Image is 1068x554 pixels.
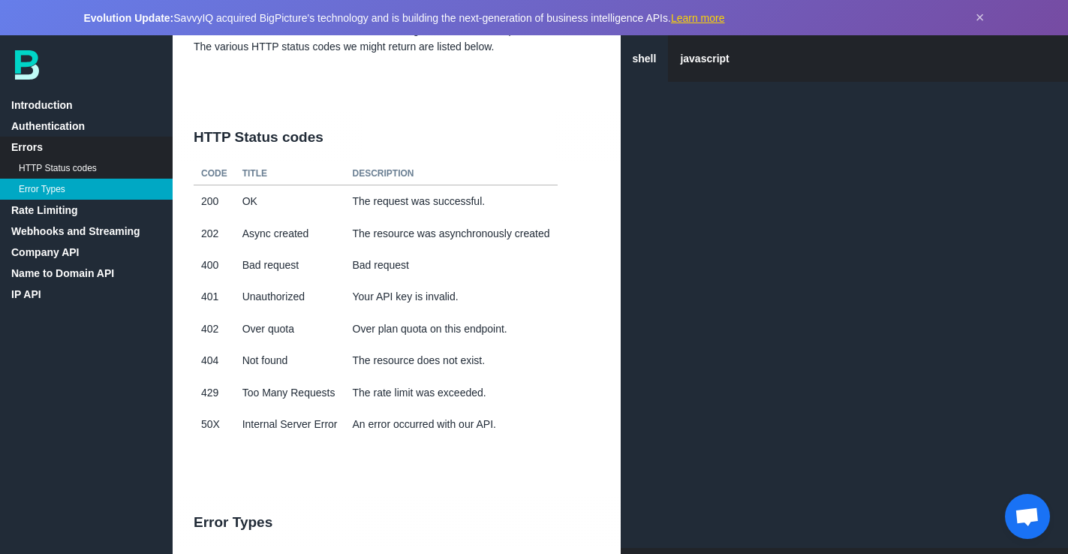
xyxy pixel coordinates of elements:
td: Too Many Requests [235,377,345,408]
a: Learn more [671,12,725,24]
td: Over plan quota on this endpoint. [345,313,558,345]
td: An error occurred with our API. [345,408,558,440]
th: Code [194,163,235,185]
td: Your API key is invalid. [345,281,558,312]
td: 400 [194,249,235,281]
img: bp-logo-B-teal.svg [15,50,39,80]
a: shell [621,35,669,82]
td: 200 [194,185,235,218]
td: OK [235,185,345,218]
span: SavvyIQ acquired BigPicture's technology and is building the next-generation of business intellig... [84,12,725,24]
th: Title [235,163,345,185]
td: Async created [235,218,345,249]
td: Not found [235,345,345,376]
td: The resource was asynchronously created [345,218,558,249]
td: 404 [194,345,235,376]
td: 429 [194,377,235,408]
h2: Error Types [173,497,621,548]
h2: HTTP Status codes [173,112,621,163]
th: Description [345,163,558,185]
td: 401 [194,281,235,312]
td: The rate limit was exceeded. [345,377,558,408]
td: Bad request [235,249,345,281]
td: The resource does not exist. [345,345,558,376]
td: Over quota [235,313,345,345]
td: Bad request [345,249,558,281]
strong: Evolution Update: [84,12,174,24]
td: 202 [194,218,235,249]
td: Internal Server Error [235,408,345,440]
td: Unauthorized [235,281,345,312]
td: The request was successful. [345,185,558,218]
button: Dismiss announcement [976,9,985,26]
a: javascript [668,35,741,82]
td: 50X [194,408,235,440]
div: Open chat [1005,494,1050,539]
td: 402 [194,313,235,345]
